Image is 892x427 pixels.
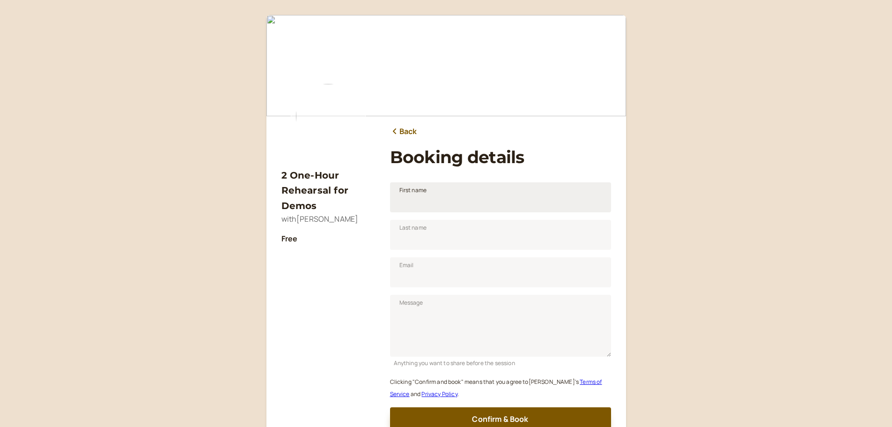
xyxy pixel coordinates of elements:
[421,390,457,398] a: Privacy Policy
[390,257,611,287] input: Email
[390,220,611,250] input: Last name
[390,295,611,357] textarea: Message
[399,186,427,195] span: First name
[399,223,427,232] span: Last name
[390,357,611,367] div: Anything you want to share before the session
[281,168,375,213] h3: 2 One-Hour Rehearsal for Demos
[281,233,298,244] b: Free
[390,147,611,167] h1: Booking details
[399,298,423,307] span: Message
[281,214,359,224] span: with [PERSON_NAME]
[390,182,611,212] input: First name
[390,126,417,138] a: Back
[472,414,528,424] span: Confirm & Book
[399,261,414,270] span: Email
[390,378,602,398] small: Clicking "Confirm and book" means that you agree to [PERSON_NAME] ' s and .
[390,378,602,398] a: Terms of Service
